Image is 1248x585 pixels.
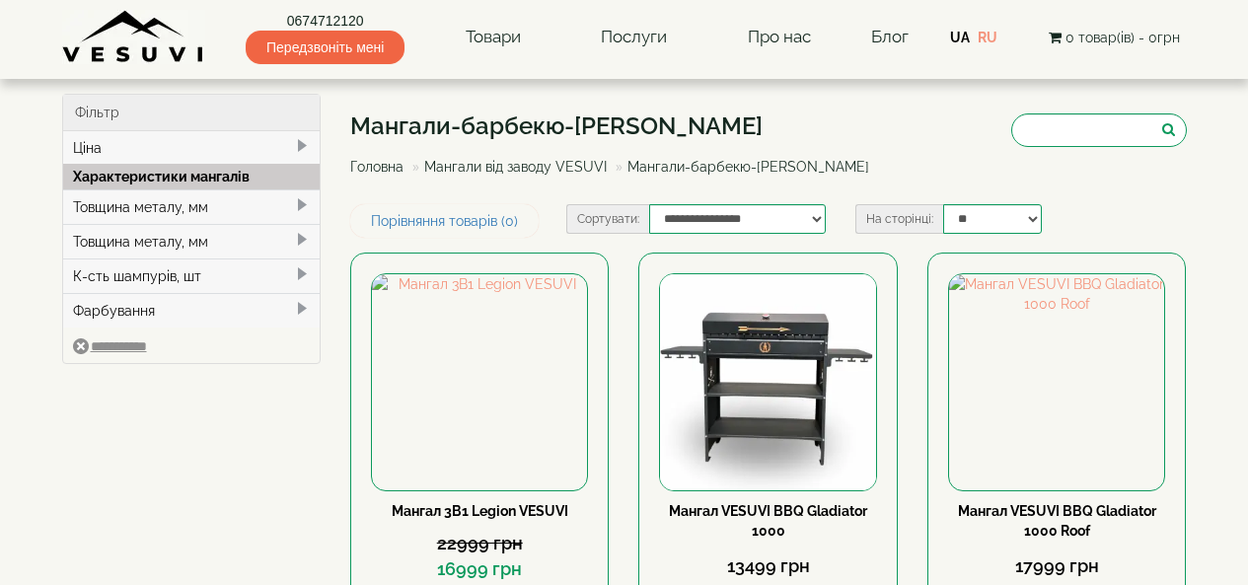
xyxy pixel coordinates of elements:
[566,204,649,234] label: Сортувати:
[958,503,1156,539] a: Мангал VESUVI BBQ Gladiator 1000 Roof
[63,224,321,258] div: Товщина металу, мм
[871,27,909,46] a: Блог
[63,131,321,165] div: Ціна
[392,503,568,519] a: Мангал 3В1 Legion VESUVI
[950,30,970,45] a: UA
[63,164,321,189] div: Характеристики мангалів
[63,258,321,293] div: К-сть шампурів, шт
[978,30,997,45] a: RU
[1065,30,1180,45] span: 0 товар(ів) - 0грн
[424,159,607,175] a: Мангали від заводу VESUVI
[246,11,404,31] a: 0674712120
[728,15,831,60] a: Про нас
[63,189,321,224] div: Товщина металу, мм
[948,553,1165,579] div: 17999 грн
[611,157,869,177] li: Мангали-барбекю-[PERSON_NAME]
[659,553,876,579] div: 13499 грн
[581,15,687,60] a: Послуги
[669,503,867,539] a: Мангал VESUVI BBQ Gladiator 1000
[350,204,539,238] a: Порівняння товарів (0)
[1043,27,1186,48] button: 0 товар(ів) - 0грн
[350,113,884,139] h1: Мангали-барбекю-[PERSON_NAME]
[350,159,404,175] a: Головна
[63,95,321,131] div: Фільтр
[949,274,1164,489] img: Мангал VESUVI BBQ Gladiator 1000 Roof
[372,274,587,489] img: Мангал 3В1 Legion VESUVI
[660,274,875,489] img: Мангал VESUVI BBQ Gladiator 1000
[855,204,943,234] label: На сторінці:
[446,15,541,60] a: Товари
[63,293,321,328] div: Фарбування
[246,31,404,64] span: Передзвоніть мені
[371,531,588,556] div: 22999 грн
[62,10,205,64] img: Завод VESUVI
[371,556,588,582] div: 16999 грн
